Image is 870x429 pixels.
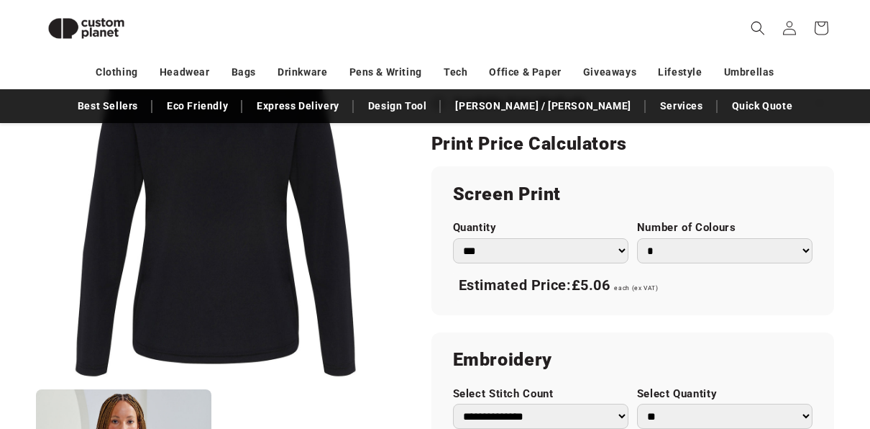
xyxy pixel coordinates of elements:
label: Number of Colours [637,221,812,235]
a: Headwear [160,60,210,85]
a: Bags [232,60,256,85]
a: Lifestyle [658,60,702,85]
a: Services [653,94,710,119]
a: Quick Quote [725,94,800,119]
label: Quantity [453,221,628,235]
h2: Print Price Calculators [431,132,835,155]
a: Design Tool [361,94,434,119]
a: Drinkware [278,60,327,85]
a: Express Delivery [249,94,347,119]
img: Custom Planet [36,6,137,51]
a: Tech [444,60,467,85]
iframe: Chat Widget [630,274,870,429]
a: Clothing [96,60,138,85]
a: Office & Paper [489,60,561,85]
label: Select Stitch Count [453,387,628,401]
summary: Search [742,12,774,44]
a: Best Sellers [70,94,145,119]
a: Eco Friendly [160,94,235,119]
a: Giveaways [583,60,636,85]
a: Pens & Writing [349,60,422,85]
div: Estimated Price: [453,271,813,301]
a: Umbrellas [724,60,774,85]
a: [PERSON_NAME] / [PERSON_NAME] [448,94,638,119]
h2: Screen Print [453,183,813,206]
h2: Embroidery [453,348,813,371]
span: £5.06 [572,276,610,294]
span: each (ex VAT) [614,284,658,292]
